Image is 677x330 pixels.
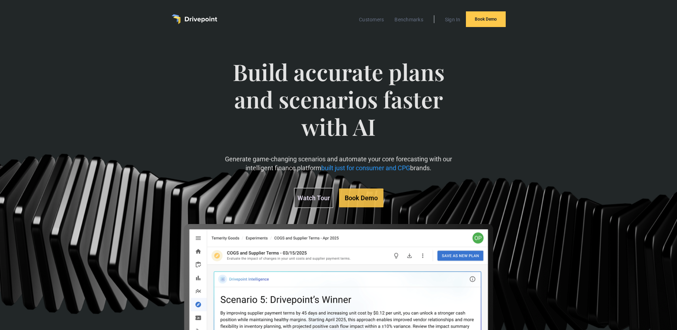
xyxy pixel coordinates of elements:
a: Customers [355,15,387,24]
a: Benchmarks [391,15,427,24]
span: built just for consumer and CPG [321,164,410,172]
a: Sign In [441,15,464,24]
a: home [172,14,217,24]
a: Watch Tour [294,188,333,208]
a: Book Demo [339,188,383,207]
a: Book Demo [466,11,506,27]
p: Generate game-changing scenarios and automate your core forecasting with our intelligent finance ... [222,155,455,172]
span: Build accurate plans and scenarios faster with AI [222,58,455,154]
